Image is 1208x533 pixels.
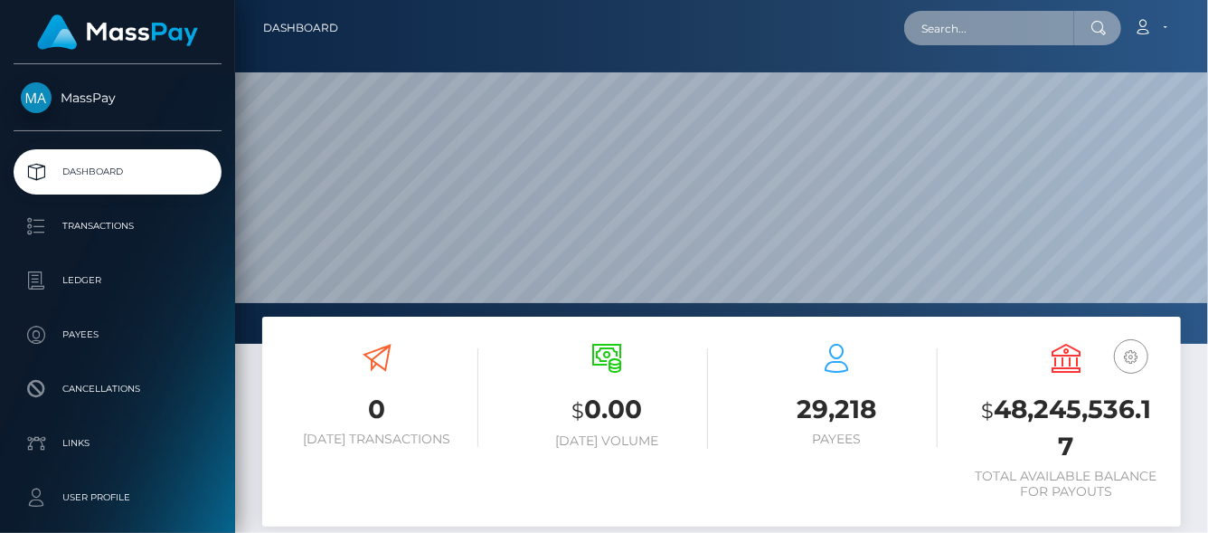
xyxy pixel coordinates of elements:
input: Search... [904,11,1074,45]
a: Payees [14,312,222,357]
h6: [DATE] Volume [505,433,708,449]
a: User Profile [14,475,222,520]
small: $ [981,398,994,424]
h3: 0 [276,392,478,427]
h3: 48,245,536.17 [965,392,1167,464]
h6: [DATE] Transactions [276,432,478,447]
a: Dashboard [263,9,338,47]
a: Links [14,421,222,466]
h3: 29,218 [735,392,938,427]
a: Dashboard [14,149,222,195]
img: MassPay Logo [37,14,198,50]
a: Ledger [14,258,222,303]
h6: Total Available Balance for Payouts [965,469,1167,500]
p: Links [21,430,214,457]
h6: Payees [735,432,938,447]
span: MassPay [14,90,222,106]
a: Transactions [14,204,222,249]
p: Payees [21,321,214,348]
p: Transactions [21,213,214,240]
h3: 0.00 [505,392,708,429]
img: MassPay [21,82,52,113]
a: Cancellations [14,366,222,412]
p: Cancellations [21,376,214,403]
p: Dashboard [21,158,214,186]
p: User Profile [21,484,214,511]
p: Ledger [21,267,214,294]
small: $ [571,398,584,424]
